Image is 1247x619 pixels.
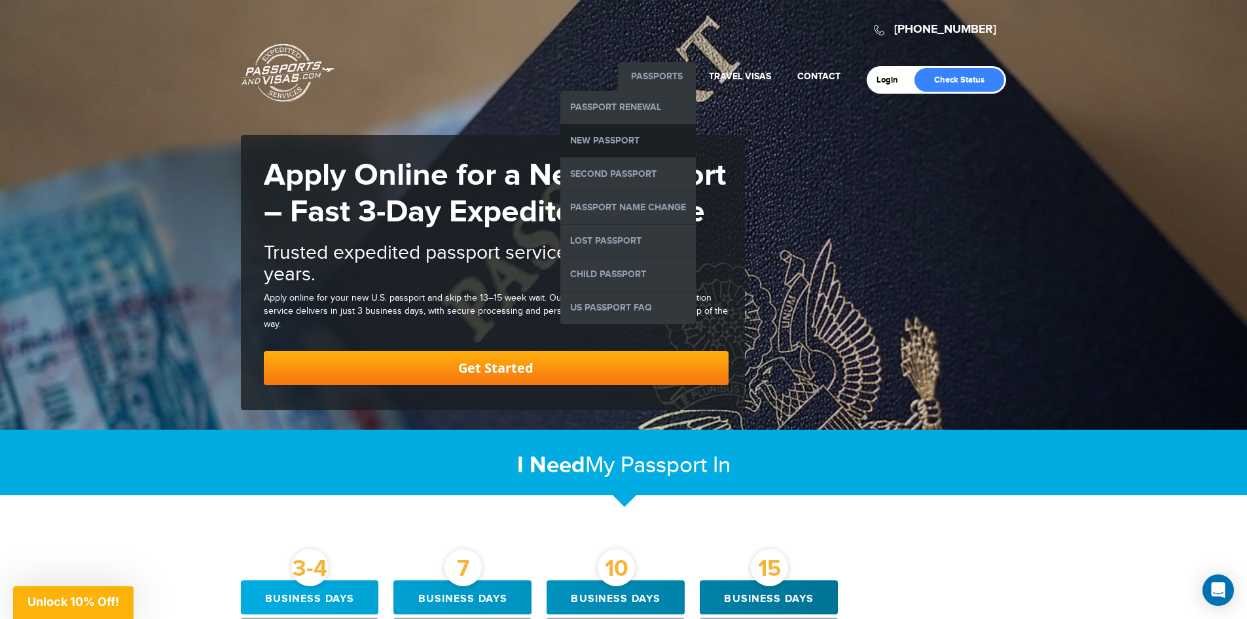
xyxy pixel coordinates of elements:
a: Travel Visas [709,71,771,82]
a: Contact [797,71,840,82]
div: Open Intercom Messenger [1202,574,1234,606]
a: Passports & [DOMAIN_NAME] [242,43,334,102]
div: 3-4 [291,549,329,586]
strong: Apply Online for a New Passport – Fast 3-Day Expedited Service [264,157,726,231]
a: Check Status [914,68,1004,92]
a: Login [877,75,907,85]
a: US Passport FAQ [560,291,696,324]
strong: I Need [517,451,585,479]
div: Business days [393,580,532,614]
div: Business days [241,580,379,614]
h2: My [241,451,1007,479]
a: New Passport [560,124,696,157]
div: Apply online for your new U.S. passport and skip the 13–15 week wait. Our expedited new passport ... [264,292,729,331]
a: Passport Name Change [560,191,696,224]
h2: Trusted expedited passport services for over 25 years. [264,242,729,286]
div: 10 [598,549,635,586]
span: Passport In [621,452,731,479]
a: [PHONE_NUMBER] [894,22,996,37]
a: Passport Renewal [560,91,696,124]
div: 15 [751,549,788,586]
a: Get Started [264,351,729,385]
div: Business days [547,580,685,614]
span: Unlock 10% Off! [27,595,119,609]
div: 7 [444,549,482,586]
a: Passports [631,71,683,82]
a: Second Passport [560,158,696,191]
div: Business days [700,580,838,614]
div: Unlock 10% Off! [13,586,134,619]
a: Lost Passport [560,225,696,257]
a: Child Passport [560,258,696,291]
